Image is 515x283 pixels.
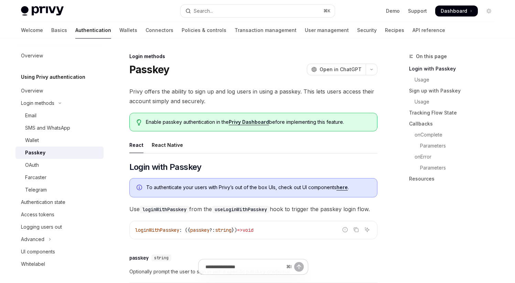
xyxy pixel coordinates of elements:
[129,254,149,261] div: passkey
[294,262,304,272] button: Send message
[129,63,170,76] h1: Passkey
[409,63,500,74] a: Login with Passkey
[409,173,500,184] a: Resources
[385,22,404,39] a: Recipes
[51,22,67,39] a: Basics
[190,227,210,233] span: passkey
[194,7,213,15] div: Search...
[408,8,427,14] a: Support
[229,119,269,125] a: Privy Dashboard
[25,111,36,120] div: Email
[412,22,445,39] a: API reference
[25,161,39,169] div: OAuth
[15,221,104,233] a: Logging users out
[25,149,45,157] div: Passkey
[232,227,237,233] span: })
[15,134,104,146] a: Wallet
[15,122,104,134] a: SMS and WhatsApp
[409,129,500,140] a: onComplete
[129,53,377,60] div: Login methods
[179,227,190,233] span: : ({
[409,85,500,96] a: Sign up with Passkey
[129,204,377,214] span: Use from the hook to trigger the passkey login flow.
[21,52,43,60] div: Overview
[409,140,500,151] a: Parameters
[21,248,55,256] div: UI components
[307,64,366,75] button: Open in ChatGPT
[386,8,400,14] a: Demo
[320,66,362,73] span: Open in ChatGPT
[119,22,137,39] a: Wallets
[441,8,467,14] span: Dashboard
[435,6,478,17] a: Dashboard
[363,225,372,234] button: Ask AI
[237,227,243,233] span: =>
[212,206,270,213] code: useLoginWithPasskey
[409,107,500,118] a: Tracking Flow State
[154,255,169,261] span: string
[25,136,39,144] div: Wallet
[182,22,226,39] a: Policies & controls
[483,6,494,17] button: Toggle dark mode
[137,185,143,192] svg: Info
[25,173,46,182] div: Farcaster
[21,99,54,107] div: Login methods
[215,227,232,233] span: string
[25,186,47,194] div: Telegram
[210,227,215,233] span: ?:
[75,22,111,39] a: Authentication
[15,258,104,270] a: Whitelabel
[181,5,335,17] button: Open search
[146,119,370,126] span: Enable passkey authentication in the before implementing this feature.
[235,22,297,39] a: Transaction management
[15,184,104,196] a: Telegram
[146,22,173,39] a: Connectors
[15,196,104,208] a: Authentication state
[305,22,349,39] a: User management
[409,151,500,162] a: onError
[25,124,70,132] div: SMS and WhatsApp
[129,162,202,173] span: Login with Passkey
[137,119,141,126] svg: Tip
[21,87,43,95] div: Overview
[323,8,331,14] span: ⌘ K
[357,22,377,39] a: Security
[15,233,104,246] button: Toggle Advanced section
[409,118,500,129] a: Callbacks
[135,227,179,233] span: loginWithPasskey
[146,184,370,191] span: To authenticate your users with Privy’s out of the box UIs, check out UI components .
[21,260,45,268] div: Whitelabel
[140,206,189,213] code: loginWithPasskey
[243,227,254,233] span: void
[21,235,44,243] div: Advanced
[21,22,43,39] a: Welcome
[21,198,65,206] div: Authentication state
[15,171,104,184] a: Farcaster
[15,146,104,159] a: Passkey
[352,225,361,234] button: Copy the contents from the code block
[21,210,54,219] div: Access tokens
[15,50,104,62] a: Overview
[15,208,104,221] a: Access tokens
[21,73,85,81] h5: Using Privy authentication
[129,87,377,106] span: Privy offers the ability to sign up and log users in using a passkey. This lets users access thei...
[21,223,62,231] div: Logging users out
[409,74,500,85] a: Usage
[15,97,104,109] button: Toggle Login methods section
[15,159,104,171] a: OAuth
[341,225,350,234] button: Report incorrect code
[15,109,104,122] a: Email
[336,184,348,191] a: here
[409,96,500,107] a: Usage
[409,162,500,173] a: Parameters
[416,52,447,61] span: On this page
[129,137,143,153] div: React
[21,6,64,16] img: light logo
[15,85,104,97] a: Overview
[205,259,283,274] input: Ask a question...
[152,137,183,153] div: React Native
[15,246,104,258] a: UI components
